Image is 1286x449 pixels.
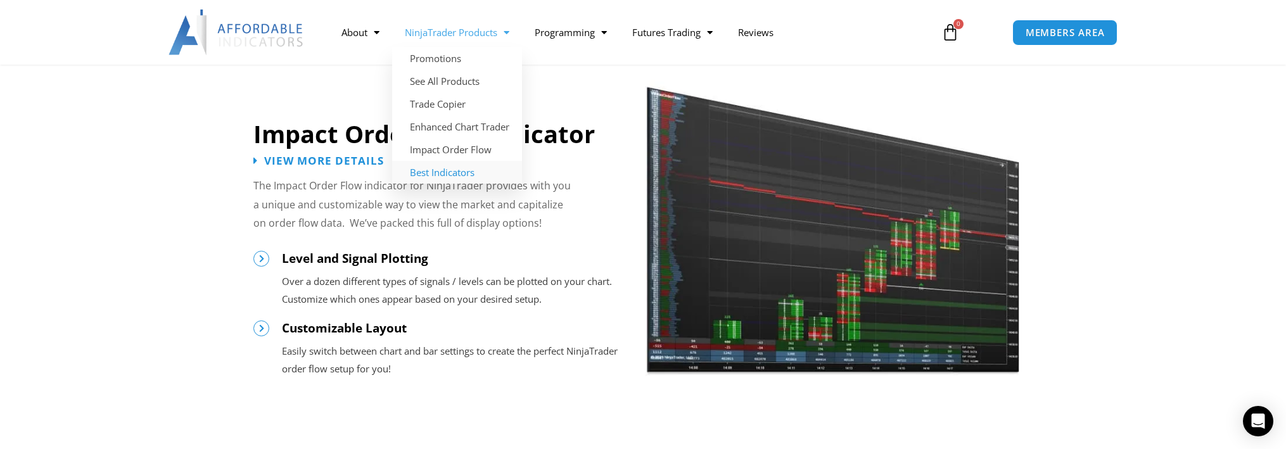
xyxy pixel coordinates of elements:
a: Trade Copier [392,92,522,115]
p: Easily switch between chart and bar settings to create the perfect NinjaTrader order flow setup f... [282,343,621,378]
a: Enhanced Chart Trader [392,115,522,138]
a: Futures Trading [620,18,725,47]
a: Programming [522,18,620,47]
div: Open Intercom Messenger [1243,406,1273,436]
span: View More Details [264,155,384,166]
a: About [329,18,392,47]
span: MEMBERS AREA [1026,28,1105,37]
span: Level and Signal Plotting [282,250,428,267]
a: Reviews [725,18,786,47]
a: 0 [922,14,978,51]
p: The Impact Order Flow indicator for NinjaTrader provides with you a unique and customizable way t... [253,177,573,233]
a: Best Indicators [392,161,522,184]
p: Over a dozen different types of signals / levels can be plotted on your chart. Customize which on... [282,273,621,308]
a: Impact Order Flow [392,138,522,161]
img: OrderFlow 2 | Affordable Indicators – NinjaTrader [646,54,1021,376]
a: View More Details [253,155,384,166]
span: Customizable Layout [282,320,407,336]
a: NinjaTrader Products [392,18,522,47]
img: LogoAI | Affordable Indicators – NinjaTrader [169,9,305,55]
h2: Impact Order Flow Indicator [253,118,621,149]
ul: NinjaTrader Products [392,47,522,184]
a: MEMBERS AREA [1012,20,1118,46]
a: Promotions [392,47,522,70]
a: See All Products [392,70,522,92]
nav: Menu [329,18,927,47]
span: 0 [953,19,964,29]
